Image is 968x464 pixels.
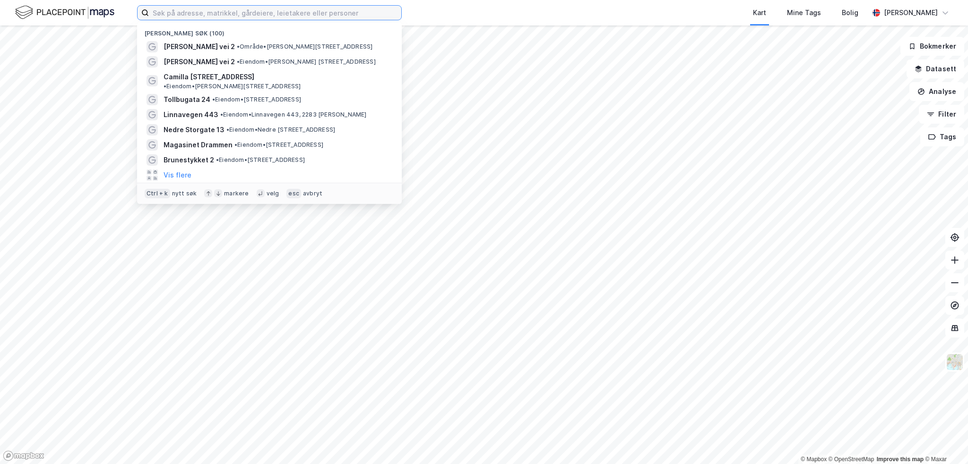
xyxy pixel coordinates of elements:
[226,126,229,133] span: •
[164,83,301,90] span: Eiendom • [PERSON_NAME][STREET_ADDRESS]
[877,456,924,463] a: Improve this map
[226,126,335,134] span: Eiendom • Nedre [STREET_ADDRESS]
[237,43,240,50] span: •
[286,189,301,198] div: esc
[787,7,821,18] div: Mine Tags
[164,169,191,181] button: Vis flere
[164,109,218,120] span: Linnavegen 443
[220,111,223,118] span: •
[303,190,322,197] div: avbryt
[145,189,170,198] div: Ctrl + k
[164,83,166,90] span: •
[829,456,874,463] a: OpenStreetMap
[164,56,235,67] span: [PERSON_NAME] vei 2
[907,59,964,78] button: Datasett
[164,41,235,52] span: [PERSON_NAME] vei 2
[234,141,323,149] span: Eiendom • [STREET_ADDRESS]
[164,71,254,83] span: Camilla [STREET_ADDRESS]
[884,7,938,18] div: [PERSON_NAME]
[946,353,964,371] img: Z
[753,7,766,18] div: Kart
[164,139,233,151] span: Magasinet Drammen
[919,105,964,124] button: Filter
[3,450,44,461] a: Mapbox homepage
[234,141,237,148] span: •
[842,7,858,18] div: Bolig
[164,94,210,105] span: Tollbugata 24
[921,419,968,464] iframe: Chat Widget
[216,156,219,163] span: •
[172,190,197,197] div: nytt søk
[920,127,964,146] button: Tags
[212,96,215,103] span: •
[149,6,401,20] input: Søk på adresse, matrikkel, gårdeiere, leietakere eller personer
[212,96,301,103] span: Eiendom • [STREET_ADDRESS]
[164,124,225,135] span: Nedre Storgate 13
[267,190,279,197] div: velg
[137,22,402,39] div: [PERSON_NAME] søk (100)
[216,156,305,164] span: Eiendom • [STREET_ADDRESS]
[900,37,964,56] button: Bokmerker
[909,82,964,101] button: Analyse
[164,154,214,166] span: Brunestykket 2
[801,456,827,463] a: Mapbox
[237,43,372,51] span: Område • [PERSON_NAME][STREET_ADDRESS]
[237,58,376,66] span: Eiendom • [PERSON_NAME] [STREET_ADDRESS]
[15,4,114,21] img: logo.f888ab2527a4732fd821a326f86c7f29.svg
[224,190,249,197] div: markere
[237,58,240,65] span: •
[220,111,367,118] span: Eiendom • Linnavegen 443, 2283 [PERSON_NAME]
